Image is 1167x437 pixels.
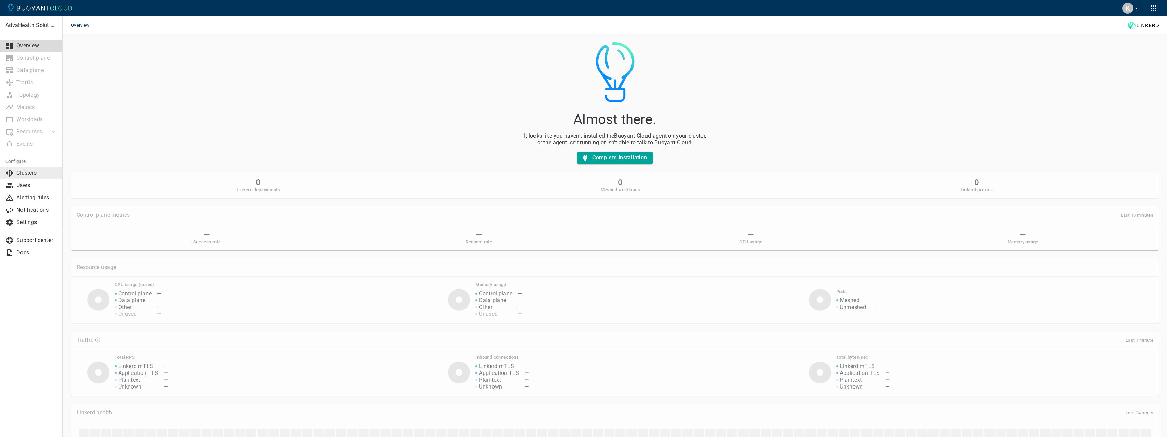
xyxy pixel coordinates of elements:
[840,377,862,383] p: Plaintext
[885,363,889,370] h4: —
[518,290,522,297] h4: —
[840,297,860,304] p: Meshed
[16,207,57,213] p: Notifications
[118,290,152,297] p: Control plane
[1019,230,1026,239] h2: —
[872,297,876,304] h4: —
[71,109,1159,127] h1: Almost there.
[525,377,529,383] h4: —
[601,187,640,193] h5: Meshed workloads
[479,370,519,377] p: Application TLS
[157,304,161,311] h4: —
[748,230,754,239] h2: —
[885,383,889,390] h4: —
[592,154,647,161] h4: Complete installation
[16,170,57,177] p: Clusters
[157,290,161,297] h4: —
[164,370,168,377] h4: —
[118,370,158,377] p: Application TLS
[118,297,145,304] p: Data plane
[16,182,57,189] p: Users
[525,370,529,377] h4: —
[157,297,161,304] h4: —
[237,187,280,193] h5: Linkerd deployments
[237,178,280,187] h2: 0
[1126,410,1153,415] span: Last 24 hours
[77,337,93,343] p: Traffic
[16,194,57,201] p: Alerting rules
[118,383,141,390] p: Unknown
[1126,338,1153,343] span: Last 1 minute
[16,42,57,49] p: Overview
[118,363,153,370] p: Linkerd mTLS
[1121,213,1154,218] span: Last 10 minutes
[840,363,875,370] p: Linkerd mTLS
[164,383,168,390] h4: —
[95,337,101,343] svg: TLS data is compiled from traffic seen by Linkerd proxies. RPS and TCP bytes reflect both inbound...
[479,377,501,383] p: Plaintext
[1122,3,1133,14] div: K
[518,311,522,318] h4: —
[118,304,132,311] p: Other
[601,178,640,187] h2: 0
[577,154,652,160] a: Complete installation
[77,212,130,218] p: Control plane metrics
[479,311,498,318] p: Unused
[71,16,98,34] span: Overview
[840,383,863,390] p: Unknown
[466,239,492,245] h5: Request rate
[479,304,492,311] p: Other
[525,383,529,390] h4: —
[525,363,529,370] h4: —
[193,239,221,245] h5: Success rate
[5,159,57,164] h5: Configure
[77,264,1153,271] p: Resource usage
[71,132,1159,146] p: It looks like you haven’t installed the Buoyant Cloud agent on your cluster, or the agent isn’t r...
[118,311,137,318] p: Unused
[16,249,57,256] p: Docs
[885,370,889,377] h4: —
[118,377,140,383] p: Plaintext
[518,304,522,311] h4: —
[157,311,161,318] h4: —
[479,290,512,297] p: Control plane
[164,377,168,383] h4: —
[577,152,652,164] button: Complete installation
[1008,239,1038,245] h5: Memory usage
[739,239,762,245] h5: CPU usage
[885,377,889,383] h4: —
[479,363,514,370] p: Linkerd mTLS
[16,219,57,226] p: Settings
[476,230,482,239] h2: —
[77,409,112,416] p: Linkerd health
[872,304,876,311] h4: —
[840,304,866,311] p: Unmeshed
[16,237,57,244] p: Support center
[840,370,880,377] p: Application TLS
[961,178,993,187] h2: 0
[164,363,168,370] h4: —
[479,297,506,304] p: Data plane
[518,297,522,304] h4: —
[479,383,502,390] p: Unknown
[5,22,57,29] p: AdvaHealth Solutions
[204,230,210,239] h2: —
[961,187,993,193] h5: Linkerd proxies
